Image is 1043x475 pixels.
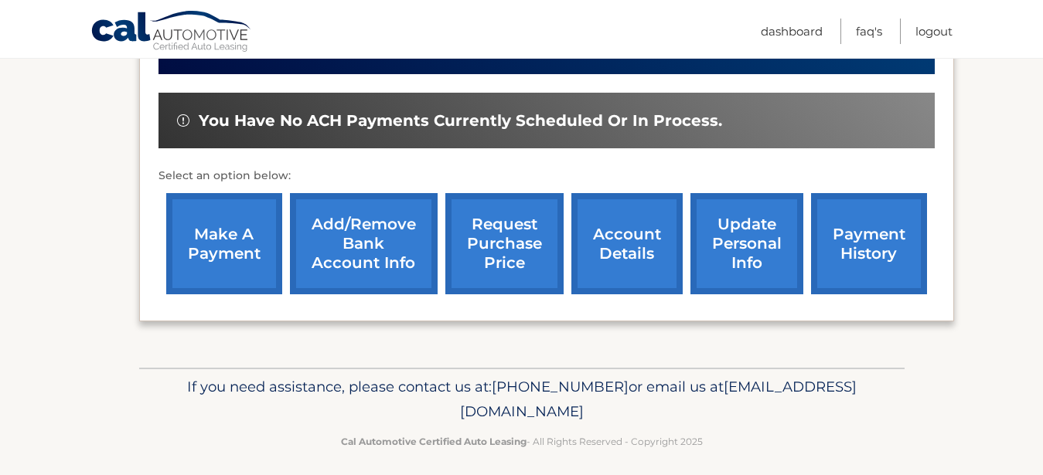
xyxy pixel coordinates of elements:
[690,193,803,294] a: update personal info
[460,378,857,420] span: [EMAIL_ADDRESS][DOMAIN_NAME]
[761,19,823,44] a: Dashboard
[149,375,895,424] p: If you need assistance, please contact us at: or email us at
[445,193,564,294] a: request purchase price
[341,436,527,447] strong: Cal Automotive Certified Auto Leasing
[149,433,895,450] p: - All Rights Reserved - Copyright 2025
[177,114,189,127] img: alert-white.svg
[811,193,927,294] a: payment history
[166,193,282,294] a: make a payment
[492,378,629,395] span: [PHONE_NUMBER]
[158,167,935,185] p: Select an option below:
[915,19,953,44] a: Logout
[856,19,882,44] a: FAQ's
[90,10,253,55] a: Cal Automotive
[199,111,722,131] span: You have no ACH payments currently scheduled or in process.
[290,193,438,294] a: Add/Remove bank account info
[571,193,683,294] a: account details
